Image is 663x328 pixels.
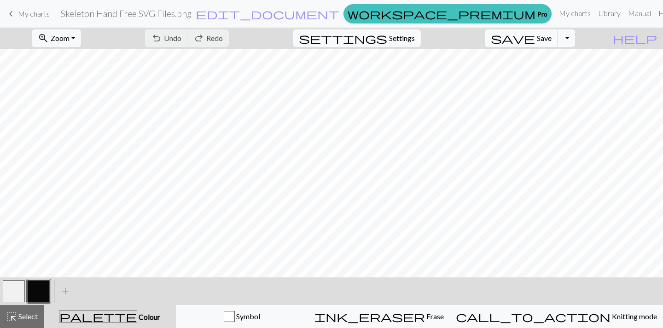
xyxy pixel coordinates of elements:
h2: Skeleton Hand Free SVG Files.png [61,8,192,19]
span: edit_document [196,7,339,20]
span: save [491,32,535,45]
button: Save [485,29,558,47]
span: palette [59,310,137,323]
button: SettingsSettings [293,29,421,47]
span: Erase [425,312,444,321]
span: workspace_premium [348,7,535,20]
span: add [60,285,71,298]
button: Symbol [176,305,308,328]
a: Manual [624,4,655,23]
span: Select [17,312,38,321]
a: Pro [343,4,552,23]
a: My charts [6,6,50,22]
span: ink_eraser [314,310,425,323]
span: Save [537,34,552,42]
span: keyboard_arrow_left [6,7,17,20]
a: My charts [555,4,594,23]
i: Settings [299,33,387,44]
span: help [613,32,657,45]
button: Erase [308,305,450,328]
button: Knitting mode [450,305,663,328]
span: Zoom [51,34,70,42]
span: Settings [389,33,415,44]
span: Knitting mode [611,312,657,321]
span: My charts [18,9,50,18]
span: Symbol [235,312,260,321]
a: Library [594,4,624,23]
span: settings [299,32,387,45]
span: highlight_alt [6,310,17,323]
button: Zoom [32,29,81,47]
span: call_to_action [456,310,611,323]
span: zoom_in [38,32,49,45]
span: Colour [137,312,160,321]
button: Colour [44,305,176,328]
